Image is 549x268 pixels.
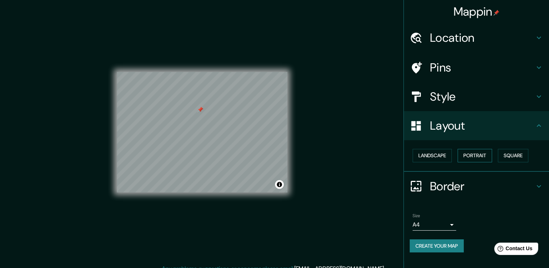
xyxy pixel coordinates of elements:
div: Pins [404,53,549,82]
button: Toggle attribution [275,180,284,189]
h4: Location [430,31,534,45]
button: Portrait [458,149,492,162]
button: Create your map [410,239,464,253]
h4: Style [430,89,534,104]
img: pin-icon.png [493,10,499,16]
button: Square [498,149,528,162]
div: Style [404,82,549,111]
h4: Layout [430,118,534,133]
h4: Border [430,179,534,194]
div: A4 [413,219,456,231]
h4: Mappin [454,4,500,19]
iframe: Help widget launcher [484,240,541,260]
canvas: Map [117,72,287,192]
div: Layout [404,111,549,140]
div: Location [404,23,549,52]
button: Landscape [413,149,452,162]
label: Size [413,212,420,219]
div: Border [404,172,549,201]
h4: Pins [430,60,534,75]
